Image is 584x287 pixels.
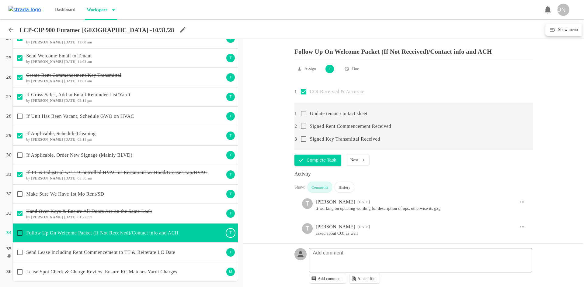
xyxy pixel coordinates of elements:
p: 28 [6,113,12,120]
h6: Show menu [556,26,578,33]
p: 35 [6,246,12,252]
p: Send Lease Including Rent Commencement to TT & Reiterate LC Date [26,249,224,256]
p: 25 [6,55,12,61]
div: T [226,228,235,238]
p: Hand Over Keys & Ensure All Doors Are on the Same Lock [26,208,224,215]
h6: by [DATE] 11:00 am [26,40,224,44]
p: Signed Key Transmittal Received [310,135,380,143]
p: Follow Up On Welcome Packet (If Not Received)/Contact info and ACH [294,43,533,55]
b: [PERSON_NAME] [31,98,63,103]
p: Create Rent Commencement/Key Transmittal [26,72,224,79]
div: Show: [294,184,305,193]
div: M [226,267,235,277]
img: strada-logo [9,6,41,13]
pre: tt working on updating wording for description of ops, otherwise its g2g [316,206,525,212]
b: [PERSON_NAME] [31,137,63,142]
div: [PERSON_NAME] [316,198,355,206]
p: If Applicable, Schedule Cleaning [26,130,224,137]
div: T [226,189,235,199]
div: [PERSON_NAME] [316,223,355,231]
p: Next [350,158,359,162]
b: [PERSON_NAME] [31,176,63,180]
div: T [226,209,235,218]
h6: by [DATE] 08:50 am [26,176,224,180]
div: Comments [308,182,332,193]
div: T [226,170,235,179]
p: 29 [6,132,12,139]
div: 08:51 AM [357,198,370,206]
p: Dashboard [53,4,77,16]
div: T [325,64,335,74]
div: Activity [294,170,533,178]
p: Assign [304,66,316,72]
p: 1 [294,110,297,117]
p: Attach file [357,276,375,281]
b: [PERSON_NAME] [31,40,63,44]
p: 26 [6,74,12,81]
p: 27 [6,94,12,100]
div: T [226,131,235,141]
p: 36 [6,268,12,275]
p: Due [352,66,359,72]
h6: by [DATE] 11:03 am [26,60,224,64]
p: If TT is Industrial w/ TT-Controlled HVAC or Restaurant w/ Hood/Grease Trap/HVAC [26,169,224,176]
p: Follow Up On Welcome Packet (If Not Received)/Contact info and ACH [26,229,224,237]
div: History [335,182,354,193]
p: COI Received & Accurate [310,88,365,95]
p: Update tenant contact sheet [310,110,368,117]
p: Workspace [85,4,108,16]
b: [PERSON_NAME] [31,60,63,64]
p: 34 [6,230,12,236]
p: 33 [6,210,12,217]
p: Lease Spot Check & Charge Review. Ensure RC Matches Yardi Charges [26,268,224,275]
div: T [302,198,313,209]
p: 2 [294,123,297,130]
p: If Applicable, Order New Signage (Mainly BLVD) [26,152,224,159]
div: 09:00 AM [357,223,370,231]
div: [PERSON_NAME] [557,4,569,16]
div: T [226,92,235,102]
div: T [226,248,235,257]
div: T [302,223,313,234]
h6: by [DATE] 03:11 pm [26,98,224,103]
div: T [226,53,235,63]
div: T [226,111,235,121]
p: Signed Rent Commencement Received [310,123,391,130]
p: 30 [6,152,12,159]
h6: by [DATE] 03:11 pm [26,137,224,142]
h6: by [DATE] 01:22 pm [26,215,224,219]
p: Add comment [318,276,342,281]
p: 32 [6,191,12,197]
h6: by [DATE] 11:01 am [26,79,224,83]
p: 1 [294,88,297,95]
p: Add comment [310,249,346,257]
b: [PERSON_NAME] [31,79,63,83]
p: Send Welcome Email to Tenant [26,52,224,60]
p: 3 [294,135,297,143]
div: T [226,73,235,82]
div: T [226,150,235,160]
button: Complete Task [294,155,341,166]
p: 31 [6,171,12,178]
b: [PERSON_NAME] [31,215,63,219]
p: LCP-CIP 900 Euramec [GEOGRAPHIC_DATA] -10/31/28 [19,26,174,34]
p: Make Sure We Have 1st Mo Rent/SD [26,190,224,198]
pre: asked about COI as well [316,231,525,237]
p: If Gross Sales, Add to Email Reminder List/Yardi [26,91,224,98]
p: If Unit Has Been Vacant, Schedule GWO on HVAC [26,113,224,120]
button: [PERSON_NAME] [555,1,572,18]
